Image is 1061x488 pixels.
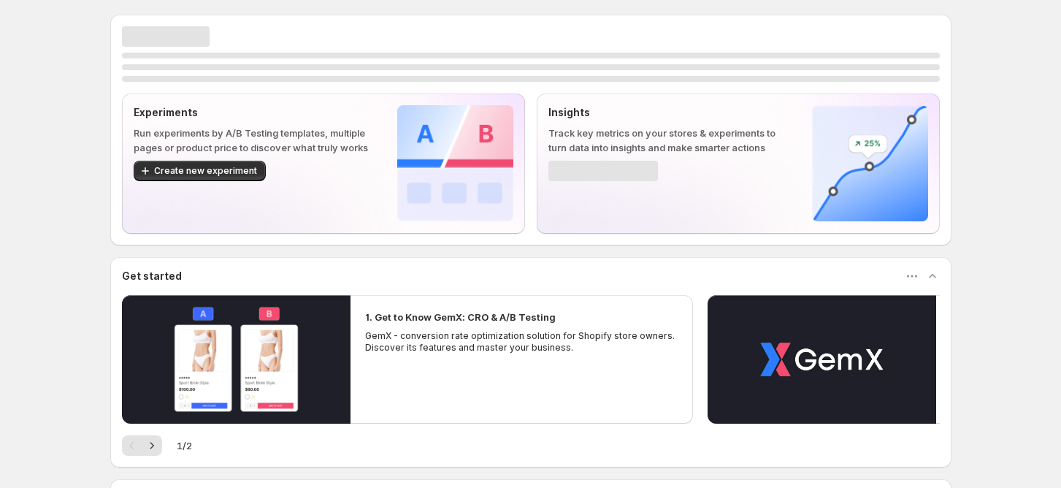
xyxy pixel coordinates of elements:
p: Insights [548,105,789,120]
img: Experiments [397,105,513,221]
span: 1 / 2 [177,438,192,453]
button: Play video [708,295,936,424]
button: Create new experiment [134,161,266,181]
p: Experiments [134,105,374,120]
p: Track key metrics on your stores & experiments to turn data into insights and make smarter actions [548,126,789,155]
button: Next [142,435,162,456]
p: Run experiments by A/B Testing templates, multiple pages or product price to discover what truly ... [134,126,374,155]
button: Play video [122,295,351,424]
nav: Pagination [122,435,162,456]
span: Create new experiment [154,165,257,177]
h3: Get started [122,269,182,283]
p: GemX - conversion rate optimization solution for Shopify store owners. Discover its features and ... [365,330,679,354]
h2: 1. Get to Know GemX: CRO & A/B Testing [365,310,556,324]
img: Insights [812,105,928,221]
